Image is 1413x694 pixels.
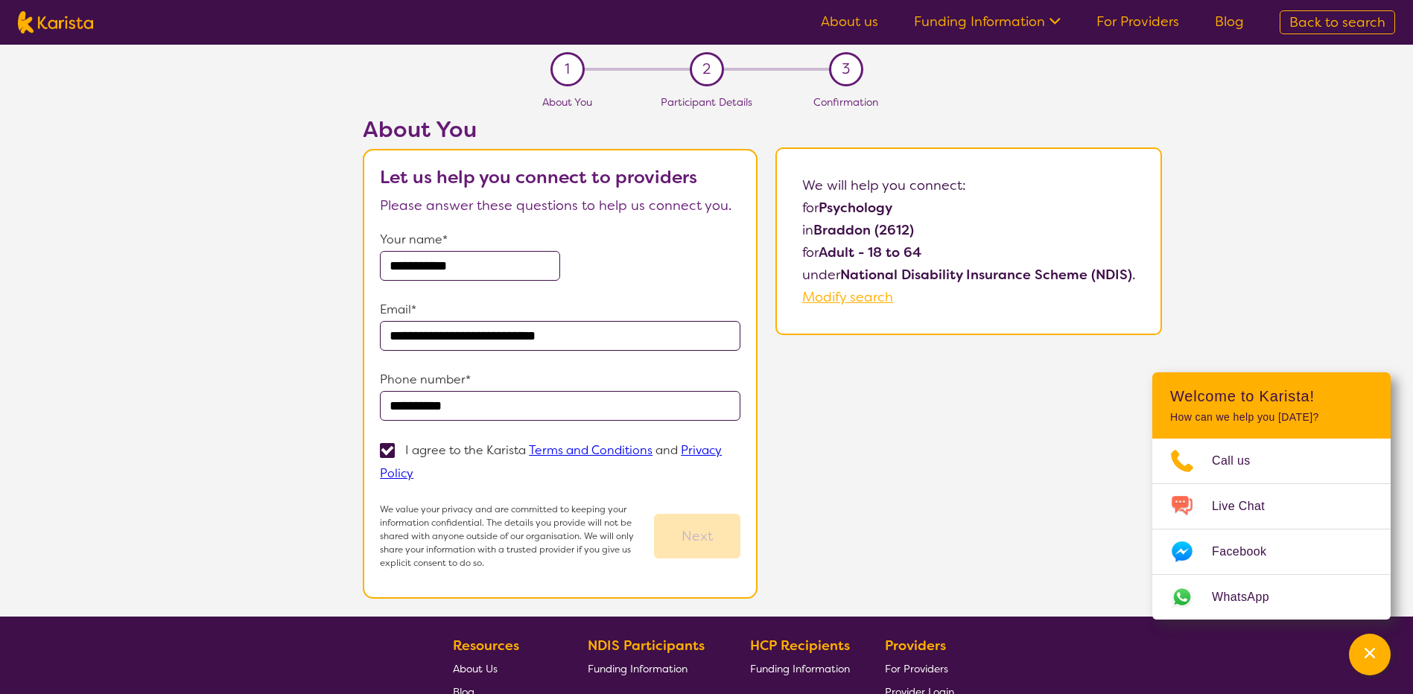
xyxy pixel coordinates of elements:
a: Funding Information [750,657,850,680]
span: About You [542,95,592,109]
span: Facebook [1212,541,1284,563]
p: We value your privacy and are committed to keeping your information confidential. The details you... [380,503,654,570]
b: Adult - 18 to 64 [819,243,921,261]
p: in [802,219,1135,241]
p: We will help you connect: [802,174,1135,197]
a: Funding Information [588,657,716,680]
span: Participant Details [661,95,752,109]
span: Confirmation [813,95,878,109]
p: Please answer these questions to help us connect you. [380,194,740,217]
button: Channel Menu [1349,634,1391,675]
p: under . [802,264,1135,286]
h2: Welcome to Karista! [1170,387,1373,405]
b: Resources [453,637,519,655]
span: Funding Information [588,662,688,675]
b: NDIS Participants [588,637,705,655]
p: Your name* [380,229,740,251]
ul: Choose channel [1152,439,1391,620]
b: National Disability Insurance Scheme (NDIS) [840,266,1132,284]
span: WhatsApp [1212,586,1287,608]
h2: About You [363,116,758,143]
p: Phone number* [380,369,740,391]
a: Web link opens in a new tab. [1152,575,1391,620]
img: Karista logo [18,11,93,34]
b: Psychology [819,199,892,217]
span: 1 [565,58,570,80]
span: Funding Information [750,662,850,675]
p: for [802,197,1135,219]
a: Modify search [802,288,893,306]
b: Braddon (2612) [813,221,914,239]
span: For Providers [885,662,948,675]
p: How can we help you [DATE]? [1170,411,1373,424]
span: Back to search [1289,13,1385,31]
b: Let us help you connect to providers [380,165,697,189]
span: About Us [453,662,498,675]
a: Terms and Conditions [529,442,652,458]
span: 2 [702,58,711,80]
b: Providers [885,637,946,655]
a: Blog [1215,13,1244,31]
span: 3 [842,58,850,80]
p: I agree to the Karista and [380,442,722,481]
span: Call us [1212,450,1268,472]
a: About us [821,13,878,31]
span: Live Chat [1212,495,1283,518]
div: Channel Menu [1152,372,1391,620]
p: for [802,241,1135,264]
b: HCP Recipients [750,637,850,655]
p: Email* [380,299,740,321]
a: For Providers [885,657,954,680]
a: About Us [453,657,553,680]
a: Back to search [1280,10,1395,34]
a: For Providers [1096,13,1179,31]
a: Funding Information [914,13,1061,31]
